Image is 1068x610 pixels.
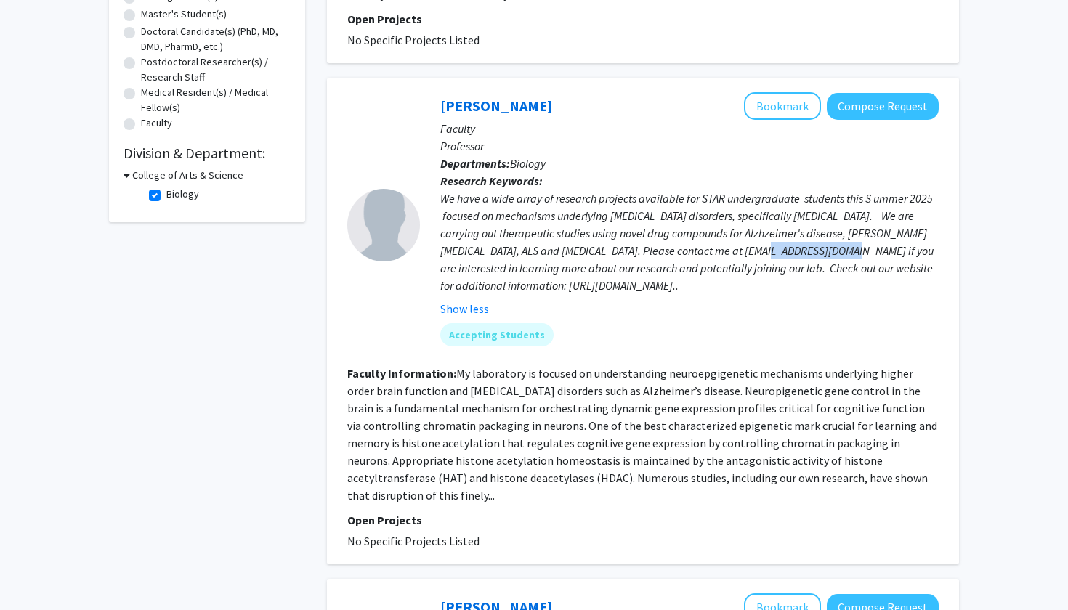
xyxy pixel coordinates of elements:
h3: College of Arts & Science [132,168,243,183]
a: [PERSON_NAME] [440,97,552,115]
b: Faculty Information: [347,366,456,381]
span: Biology [510,156,546,171]
button: Compose Request to Felice Elefant [827,93,939,120]
p: Faculty [440,120,939,137]
label: Master's Student(s) [141,7,227,22]
div: We have a wide array of research projects available for STAR undergraduate students this S ummer ... [440,190,939,294]
label: Doctoral Candidate(s) (PhD, MD, DMD, PharmD, etc.) [141,24,291,54]
p: Open Projects [347,10,939,28]
b: Departments: [440,156,510,171]
p: Professor [440,137,939,155]
iframe: Chat [11,545,62,599]
label: Biology [166,187,199,202]
label: Medical Resident(s) / Medical Fellow(s) [141,85,291,115]
b: Research Keywords: [440,174,543,188]
fg-read-more: My laboratory is focused on understanding neuroepgigenetic mechanisms underlying higher order bra... [347,366,937,503]
h2: Division & Department: [124,145,291,162]
mat-chip: Accepting Students [440,323,554,346]
p: Open Projects [347,511,939,529]
span: No Specific Projects Listed [347,534,480,548]
label: Faculty [141,115,172,131]
span: No Specific Projects Listed [347,33,480,47]
button: Show less [440,300,489,317]
button: Add Felice Elefant to Bookmarks [744,92,821,120]
label: Postdoctoral Researcher(s) / Research Staff [141,54,291,85]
